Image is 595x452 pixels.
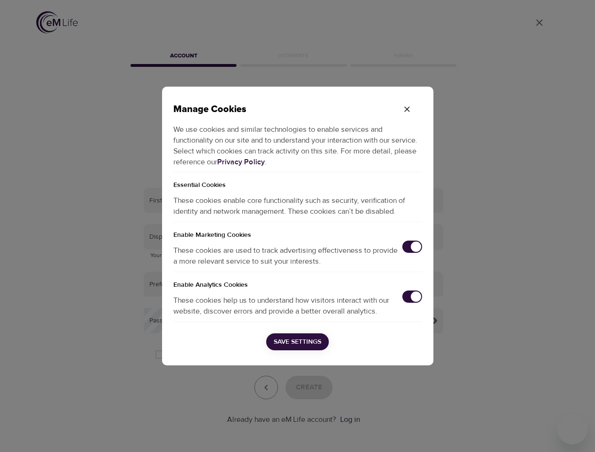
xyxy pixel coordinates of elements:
p: Manage Cookies [173,102,392,117]
span: Save Settings [274,336,321,348]
a: Privacy Policy [217,157,265,167]
p: These cookies help us to understand how visitors interact with our website, discover errors and p... [173,295,402,317]
p: Essential Cookies [173,172,422,191]
p: These cookies are used to track advertising effectiveness to provide a more relevant service to s... [173,245,402,267]
h5: Enable Marketing Cookies [173,222,422,241]
p: These cookies enable core functionality such as security, verification of identity and network ma... [173,191,422,222]
button: Save Settings [266,333,329,351]
p: We use cookies and similar technologies to enable services and functionality on our site and to u... [173,117,422,172]
h5: Enable Analytics Cookies [173,272,422,291]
